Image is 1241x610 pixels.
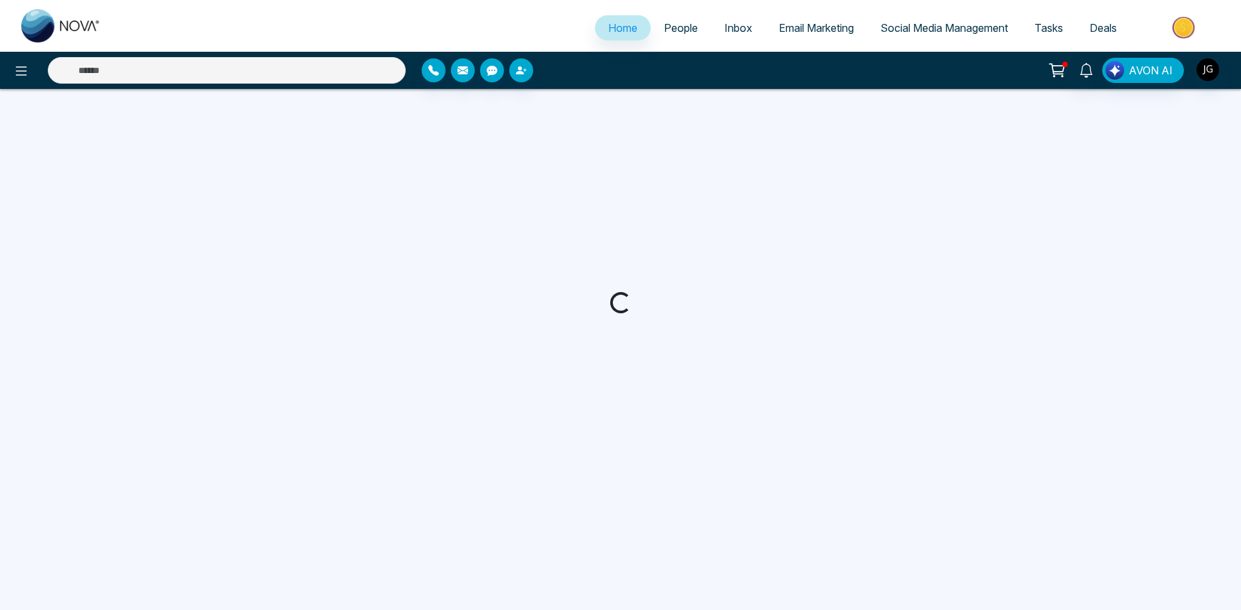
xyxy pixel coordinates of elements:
a: Email Marketing [766,15,867,40]
span: Social Media Management [880,21,1008,35]
button: AVON AI [1102,58,1184,83]
span: Tasks [1034,21,1063,35]
a: Deals [1076,15,1130,40]
img: Lead Flow [1106,61,1124,80]
a: Social Media Management [867,15,1021,40]
span: Deals [1090,21,1117,35]
a: People [651,15,711,40]
span: Inbox [724,21,752,35]
a: Inbox [711,15,766,40]
span: Email Marketing [779,21,854,35]
span: People [664,21,698,35]
img: Nova CRM Logo [21,9,101,42]
a: Tasks [1021,15,1076,40]
img: User Avatar [1197,58,1219,81]
span: AVON AI [1129,62,1173,78]
a: Home [595,15,651,40]
img: Market-place.gif [1137,13,1233,42]
span: Home [608,21,637,35]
